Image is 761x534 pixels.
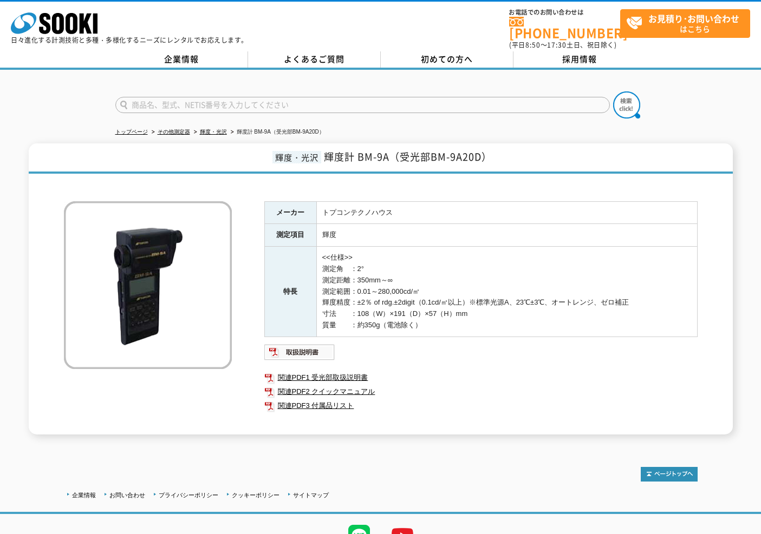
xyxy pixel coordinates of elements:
img: btn_search.png [613,91,640,118]
a: 関連PDF2 クイックマニュアル [264,385,698,399]
img: トップページへ [641,467,698,482]
a: お見積り･お問い合わせはこちら [620,9,750,38]
a: トップページ [115,129,148,135]
a: 企業情報 [115,51,248,68]
span: (平日 ～ 土日、祝日除く) [509,40,616,50]
span: はこちら [626,10,750,37]
a: 採用情報 [513,51,646,68]
a: 関連PDF3 付属品リスト [264,399,698,413]
p: 日々進化する計測技術と多種・多様化するニーズにレンタルでお応えします。 [11,37,248,43]
a: プライバシーポリシー [159,492,218,498]
strong: お見積り･お問い合わせ [648,12,739,25]
th: 測定項目 [264,224,316,247]
a: 輝度・光沢 [200,129,227,135]
span: お電話でのお問い合わせは [509,9,620,16]
span: 初めての方へ [421,53,473,65]
span: 8:50 [525,40,541,50]
span: 17:30 [547,40,567,50]
a: サイトマップ [293,492,329,498]
a: 初めての方へ [381,51,513,68]
th: メーカー [264,201,316,224]
a: その他測定器 [158,129,190,135]
a: 企業情報 [72,492,96,498]
span: 輝度・光沢 [272,151,321,163]
a: よくあるご質問 [248,51,381,68]
input: 商品名、型式、NETIS番号を入力してください [115,97,610,113]
span: 輝度計 BM-9A（受光部BM-9A20D） [324,149,492,164]
td: トプコンテクノハウス [316,201,697,224]
a: クッキーポリシー [232,492,279,498]
img: 輝度計 BM-9A（受光部BM-9A20D） [64,201,232,369]
a: 関連PDF1 受光部取扱説明書 [264,371,698,385]
li: 輝度計 BM-9A（受光部BM-9A20D） [229,127,324,138]
img: 取扱説明書 [264,344,335,361]
td: <<仕様>> 測定角 ：2° 測定距離：350mm～∞ 測定範囲：0.01～280,000cd/㎡ 輝度精度：±2％ of rdg.±2digit（0.1cd/㎡以上）※標準光源A、23℃±3℃... [316,247,697,337]
a: お問い合わせ [109,492,145,498]
a: [PHONE_NUMBER] [509,17,620,39]
th: 特長 [264,247,316,337]
td: 輝度 [316,224,697,247]
a: 取扱説明書 [264,351,335,359]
